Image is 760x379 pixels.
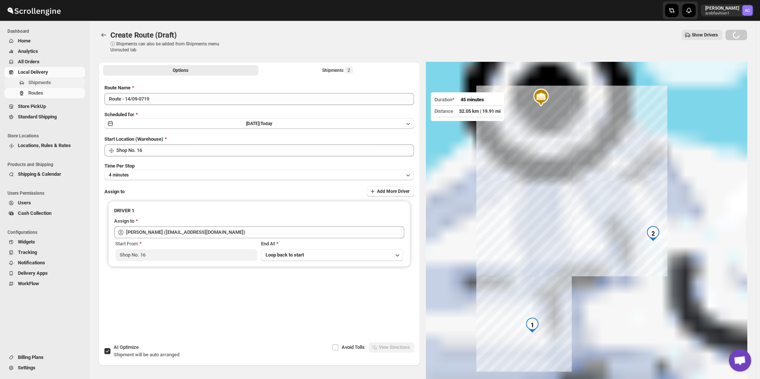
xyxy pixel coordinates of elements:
[434,108,453,114] span: Distance
[7,190,86,196] span: Users Permissions
[18,200,31,206] span: Users
[260,121,272,126] span: Today
[18,281,39,286] span: WorkFlow
[98,78,420,325] div: All Route Options
[18,143,71,148] span: Locations, Rules & Rates
[103,65,258,76] button: All Route Options
[6,1,62,20] img: ScrollEngine
[18,38,31,44] span: Home
[18,48,38,54] span: Analytics
[260,65,415,76] button: Selected Shipments
[4,36,85,46] button: Home
[322,67,353,74] div: Shipments
[104,93,414,105] input: Eg: Bengaluru Route
[18,210,51,216] span: Cash Collection
[4,140,85,151] button: Locations, Rules & Rates
[18,239,35,245] span: Widgets
[705,11,739,16] p: arabfashion1
[104,118,414,129] button: [DATE]|Today
[126,226,404,238] input: Search assignee
[116,144,414,156] input: Search location
[7,229,86,235] span: Configurations
[18,171,61,177] span: Shipping & Calendar
[98,30,109,40] button: Routes
[4,268,85,278] button: Delivery Apps
[110,41,228,53] p: ⓘ Shipments can also be added from Shipments menu Unrouted tab
[4,57,85,67] button: All Orders
[4,169,85,179] button: Shipping & Calendar
[18,270,48,276] span: Delivery Apps
[646,226,660,241] div: 2
[104,112,134,117] span: Scheduled for
[104,163,135,169] span: Time Per Stop
[7,133,86,139] span: Store Locations
[4,77,85,88] button: Shipments
[4,278,85,289] button: WorkFlow
[4,247,85,258] button: Tracking
[18,354,44,360] span: Billing Plans
[729,349,751,372] div: Open chat
[114,217,134,225] div: Assign to
[28,90,43,96] span: Routes
[705,5,739,11] p: [PERSON_NAME]
[367,186,414,197] button: Add More Driver
[7,28,86,34] span: Dashboard
[348,67,350,73] span: 2
[377,188,409,194] span: Add More Driver
[261,249,403,261] button: Loop back to start
[18,365,35,370] span: Settings
[4,258,85,268] button: Notifications
[115,241,138,246] span: Start From
[104,136,163,142] span: Start Location (Warehouse)
[4,46,85,57] button: Analytics
[745,8,750,13] text: AC
[18,69,48,75] span: Local Delivery
[681,30,722,40] button: Show Drivers
[18,249,37,255] span: Tracking
[114,207,404,214] h3: DRIVER 1
[18,59,40,64] span: All Orders
[104,85,131,90] span: Route Name
[110,31,177,39] span: Create Route (Draft)
[246,121,260,126] span: [DATE] |
[114,352,179,357] span: Shipment will be auto arranged
[109,172,129,178] span: 4 minutes
[4,237,85,247] button: Widgets
[4,352,85,363] button: Billing Plans
[4,88,85,98] button: Routes
[461,97,484,102] span: 45 minutes
[7,162,86,168] span: Products and Shipping
[692,32,718,38] span: Show Drivers
[4,198,85,208] button: Users
[4,208,85,219] button: Cash Collection
[104,189,125,194] span: Assign to
[104,170,414,180] button: 4 minutes
[18,103,46,109] span: Store PickUp
[4,363,85,373] button: Settings
[114,344,139,350] span: AI Optimize
[742,5,753,16] span: Abizer Chikhly
[525,318,540,332] div: 1
[459,108,500,114] span: 32.05 km | 19.91 mi
[18,114,57,120] span: Standard Shipping
[28,80,51,85] span: Shipments
[18,260,45,265] span: Notifications
[701,4,753,16] button: User menu
[434,97,455,102] span: Duration*
[261,240,403,248] div: End At
[173,67,188,73] span: Options
[266,252,304,258] span: Loop back to start
[342,344,365,350] span: Avoid Tolls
